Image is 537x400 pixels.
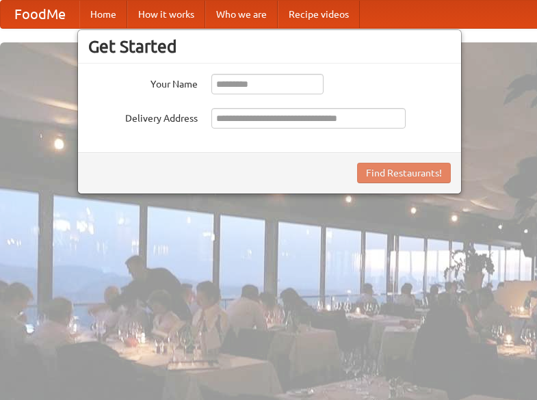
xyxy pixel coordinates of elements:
[88,108,198,125] label: Delivery Address
[278,1,360,28] a: Recipe videos
[357,163,451,183] button: Find Restaurants!
[79,1,127,28] a: Home
[1,1,79,28] a: FoodMe
[88,36,451,57] h3: Get Started
[205,1,278,28] a: Who we are
[127,1,205,28] a: How it works
[88,74,198,91] label: Your Name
